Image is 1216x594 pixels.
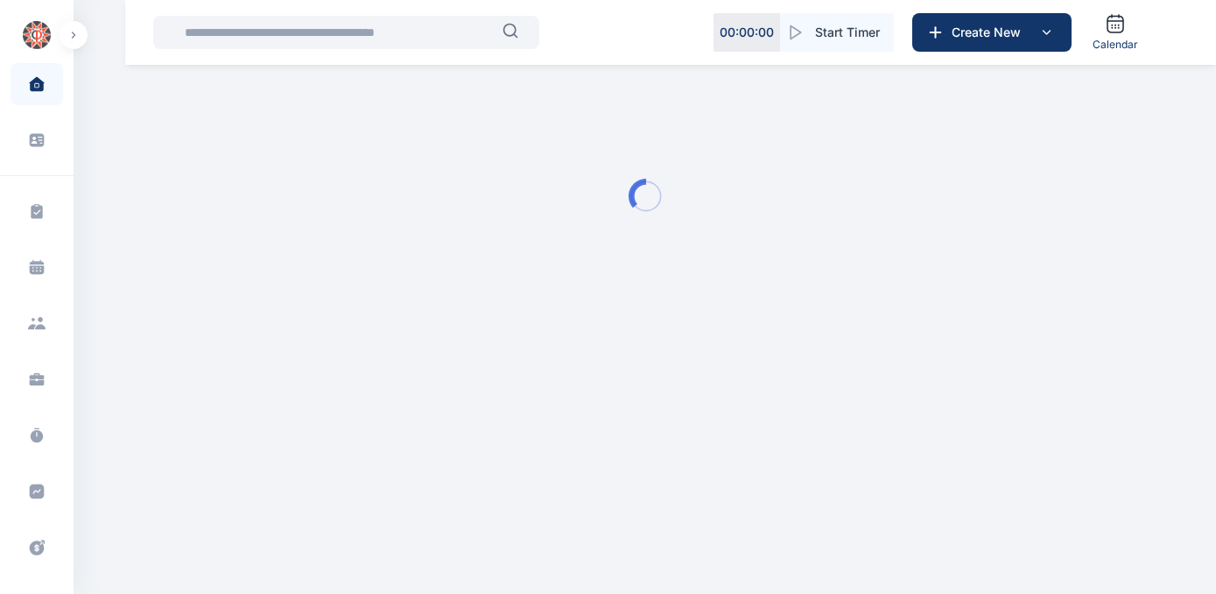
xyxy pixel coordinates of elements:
span: Start Timer [815,24,880,41]
button: Start Timer [780,13,894,52]
span: Calendar [1093,38,1138,52]
button: Create New [912,13,1072,52]
span: Create New [945,24,1036,41]
p: 00 : 00 : 00 [720,24,774,41]
a: Calendar [1086,6,1145,59]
